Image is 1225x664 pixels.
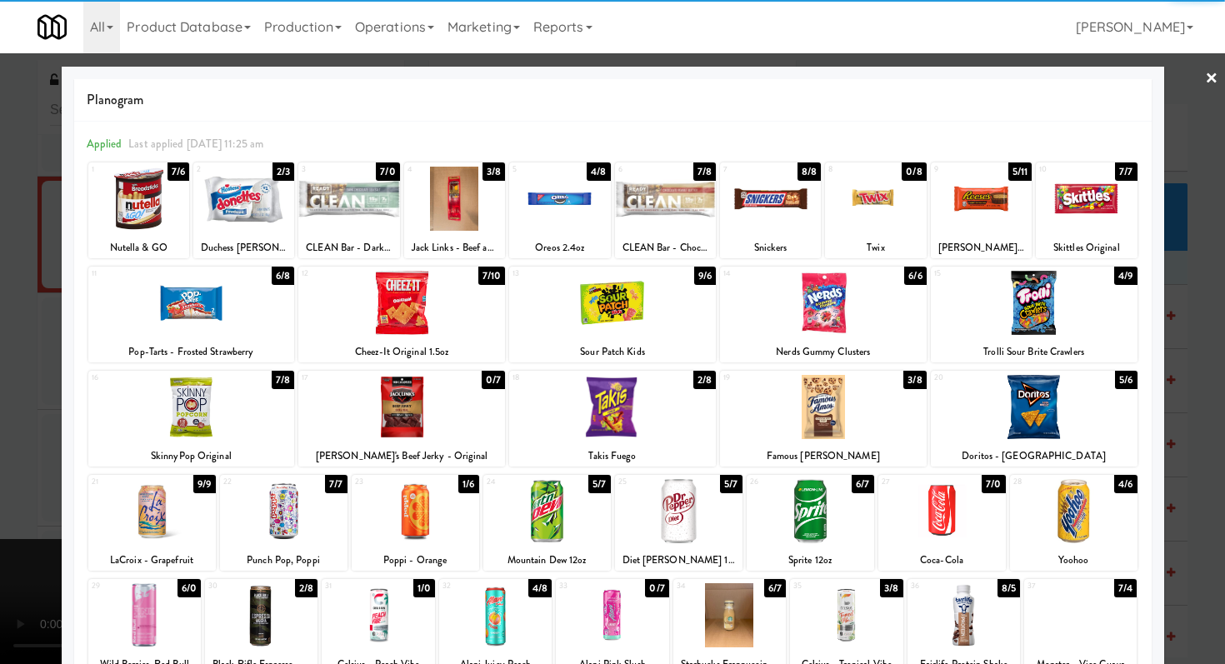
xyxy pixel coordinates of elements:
[694,267,716,285] div: 9/6
[931,267,1137,362] div: 154/9Trolli Sour Brite Crawlers
[512,267,612,281] div: 13
[982,475,1005,493] div: 7/0
[827,237,923,258] div: Twix
[1115,371,1137,389] div: 5/6
[902,162,926,181] div: 0/8
[878,550,1006,571] div: Coca-Cola
[934,267,1034,281] div: 15
[487,475,547,489] div: 24
[298,237,399,258] div: CLEAN Bar - Dark Chocolate Salt
[354,550,477,571] div: Poppi - Orange
[1114,267,1137,285] div: 4/9
[272,162,294,181] div: 2/3
[1013,475,1074,489] div: 28
[301,342,502,362] div: Cheez-It Original 1.5oz
[825,162,926,258] div: 80/8Twix
[1010,475,1137,571] div: 284/6Yoohoo
[720,342,927,362] div: Nerds Gummy Clusters
[723,267,823,281] div: 14
[407,162,455,177] div: 4
[220,475,347,571] div: 227/7Punch Pop, Poppi
[483,475,611,571] div: 245/7Mountain Dew 12oz
[478,267,505,285] div: 7/10
[618,475,679,489] div: 25
[722,237,818,258] div: Snickers
[193,475,215,493] div: 9/9
[933,237,1029,258] div: [PERSON_NAME] Peanut Butter Cups
[764,579,786,597] div: 6/7
[302,162,349,177] div: 3
[512,371,612,385] div: 18
[617,550,740,571] div: Diet [PERSON_NAME] 12oz
[222,550,345,571] div: Punch Pop, Poppi
[407,237,502,258] div: Jack Links - Beef and Cheese
[720,267,927,362] div: 146/6Nerds Gummy Clusters
[933,446,1135,467] div: Doritos - [GEOGRAPHIC_DATA]
[298,162,399,258] div: 37/0CLEAN Bar - Dark Chocolate Salt
[92,371,192,385] div: 16
[87,136,122,152] span: Applied
[934,371,1034,385] div: 20
[852,475,873,493] div: 6/7
[931,342,1137,362] div: Trolli Sour Brite Crawlers
[376,162,399,181] div: 7/0
[645,579,668,597] div: 0/7
[512,446,713,467] div: Takis Fuego
[482,371,505,389] div: 0/7
[325,475,347,493] div: 7/7
[302,371,402,385] div: 17
[325,579,378,593] div: 31
[997,579,1020,597] div: 8/5
[931,237,1032,258] div: [PERSON_NAME] Peanut Butter Cups
[723,162,771,177] div: 7
[88,550,216,571] div: LaCroix - Grapefruit
[881,550,1003,571] div: Coca-Cola
[352,550,479,571] div: Poppi - Orange
[37,12,67,42] img: Micromart
[88,446,295,467] div: SkinnyPop Original
[223,475,284,489] div: 22
[88,342,295,362] div: Pop-Tarts - Frosted Strawberry
[677,579,730,593] div: 34
[750,475,811,489] div: 26
[933,342,1135,362] div: Trolli Sour Brite Crawlers
[693,162,716,181] div: 7/8
[509,446,716,467] div: Takis Fuego
[302,267,402,281] div: 12
[92,267,192,281] div: 11
[720,237,821,258] div: Snickers
[1115,162,1137,181] div: 7/7
[88,371,295,467] div: 167/8SkinnyPop Original
[220,550,347,571] div: Punch Pop, Poppi
[301,237,397,258] div: CLEAN Bar - Dark Chocolate Salt
[404,237,505,258] div: Jack Links - Beef and Cheese
[1114,475,1137,493] div: 4/6
[587,162,610,181] div: 4/8
[1012,550,1135,571] div: Yoohoo
[442,579,496,593] div: 32
[295,579,317,597] div: 2/8
[720,475,742,493] div: 5/7
[272,371,294,389] div: 7/8
[91,550,213,571] div: LaCroix - Grapefruit
[167,162,189,181] div: 7/6
[512,162,560,177] div: 5
[413,579,435,597] div: 1/0
[720,162,821,258] div: 78/8Snickers
[615,162,716,258] div: 67/8CLEAN Bar - Chocolate Peanut Butter
[931,446,1137,467] div: Doritos - [GEOGRAPHIC_DATA]
[934,162,982,177] div: 9
[298,267,505,362] div: 127/10Cheez-It Original 1.5oz
[722,446,924,467] div: Famous [PERSON_NAME]
[196,237,292,258] div: Duchess [PERSON_NAME] Donuts
[747,550,874,571] div: Sprite 12oz
[1036,162,1137,258] div: 107/7Skittles Original
[88,267,295,362] div: 116/8Pop-Tarts - Frosted Strawberry
[298,371,505,467] div: 170/7[PERSON_NAME]'s Beef Jerky - Original
[1008,162,1032,181] div: 5/11
[355,475,416,489] div: 23
[272,267,294,285] div: 6/8
[931,162,1032,258] div: 95/11[PERSON_NAME] Peanut Butter Cups
[483,550,611,571] div: Mountain Dew 12oz
[723,371,823,385] div: 19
